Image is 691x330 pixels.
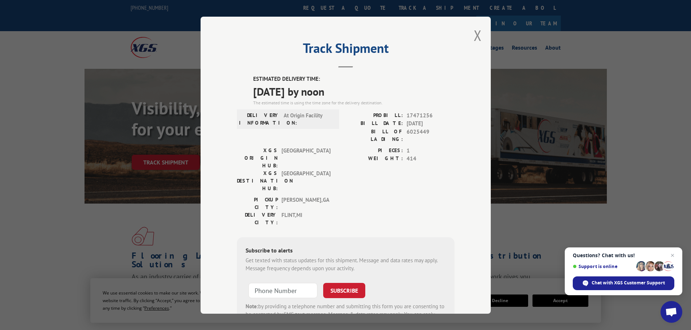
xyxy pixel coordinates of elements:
span: Support is online [573,264,634,269]
label: PROBILL: [346,111,403,120]
div: The estimated time is using the time zone for the delivery destination. [253,99,455,106]
label: ESTIMATED DELIVERY TIME: [253,75,455,83]
span: Questions? Chat with us! [573,252,674,258]
label: PICKUP CITY: [237,196,278,211]
label: DELIVERY CITY: [237,211,278,226]
label: PIECES: [346,146,403,155]
label: XGS DESTINATION HUB: [237,169,278,192]
button: SUBSCRIBE [323,283,365,298]
span: 414 [407,155,455,163]
button: Close modal [474,26,482,45]
input: Phone Number [248,283,317,298]
label: XGS ORIGIN HUB: [237,146,278,169]
div: Open chat [661,301,682,323]
span: [GEOGRAPHIC_DATA] [281,146,330,169]
span: [GEOGRAPHIC_DATA] [281,169,330,192]
span: 17471256 [407,111,455,120]
span: 1 [407,146,455,155]
div: Get texted with status updates for this shipment. Message and data rates may apply. Message frequ... [246,256,446,272]
span: Chat with XGS Customer Support [592,280,665,286]
div: Chat with XGS Customer Support [573,276,674,290]
span: Close chat [668,251,677,260]
span: FLINT , MI [281,211,330,226]
strong: Note: [246,302,258,309]
label: WEIGHT: [346,155,403,163]
span: 6025449 [407,128,455,143]
h2: Track Shipment [237,43,455,57]
label: DELIVERY INFORMATION: [239,111,280,126]
div: Subscribe to alerts [246,246,446,256]
label: BILL DATE: [346,120,403,128]
span: At Origin Facility [284,111,333,126]
span: [DATE] by noon [253,83,455,99]
span: [PERSON_NAME] , GA [281,196,330,211]
label: BILL OF LADING: [346,128,403,143]
div: by providing a telephone number and submitting this form you are consenting to be contacted by SM... [246,302,446,327]
span: [DATE] [407,120,455,128]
